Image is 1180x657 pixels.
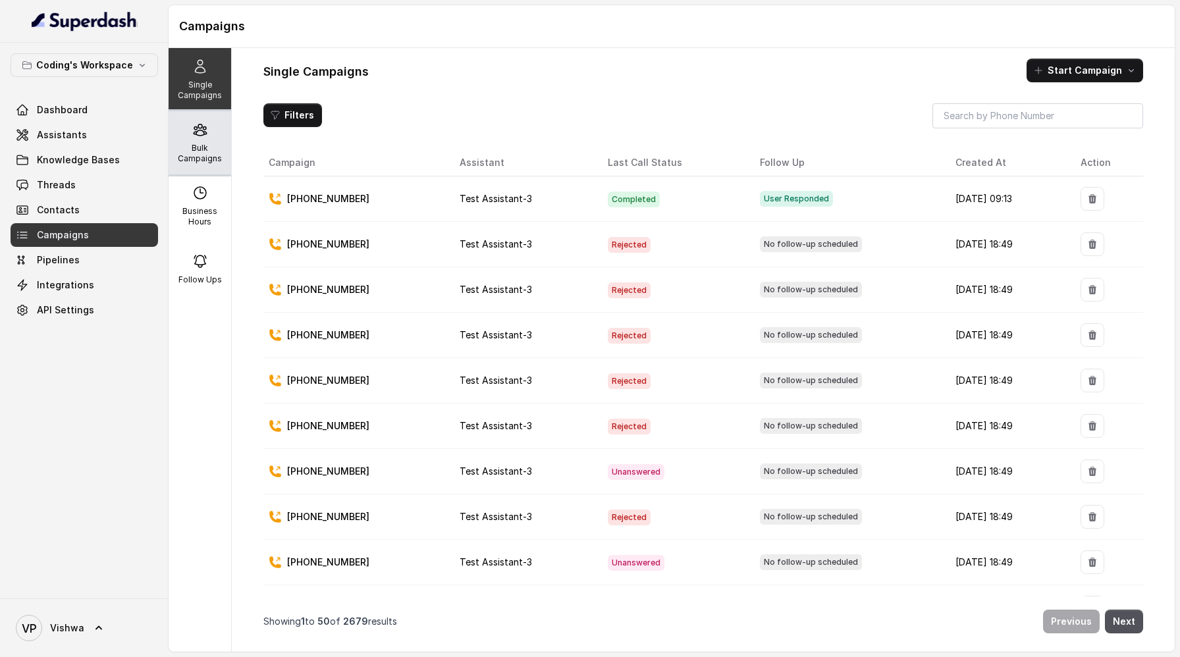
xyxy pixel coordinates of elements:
button: Next [1105,610,1143,633]
span: 2679 [343,616,368,627]
text: VP [22,621,37,635]
td: [DATE] 18:49 [945,313,1069,358]
button: Start Campaign [1027,59,1143,82]
a: Vishwa [11,610,158,646]
p: Business Hours [174,206,226,227]
p: Follow Ups [178,275,222,285]
a: Dashboard [11,98,158,122]
h1: Single Campaigns [263,61,369,82]
a: API Settings [11,298,158,322]
th: Assistant [449,149,598,176]
th: Created At [945,149,1069,176]
span: No follow-up scheduled [760,463,862,479]
span: 50 [317,616,330,627]
a: Integrations [11,273,158,297]
a: Campaigns [11,223,158,247]
span: User Responded [760,191,833,207]
a: Knowledge Bases [11,148,158,172]
span: Vishwa [50,621,84,635]
button: Coding's Workspace [11,53,158,77]
td: [DATE] 18:49 [945,585,1069,631]
span: Knowledge Bases [37,153,120,167]
td: [DATE] 18:49 [945,358,1069,404]
th: Follow Up [749,149,945,176]
span: Rejected [608,282,651,298]
span: Rejected [608,328,651,344]
p: [PHONE_NUMBER] [287,192,369,205]
h1: Campaigns [179,16,1164,37]
span: Test Assistant-3 [460,193,532,204]
p: Single Campaigns [174,80,226,101]
span: Contacts [37,203,80,217]
td: [DATE] 09:13 [945,176,1069,222]
input: Search by Phone Number [932,103,1143,128]
span: No follow-up scheduled [760,554,862,570]
p: [PHONE_NUMBER] [287,374,369,387]
span: Unanswered [608,464,664,480]
span: 1 [301,616,305,627]
th: Action [1070,149,1143,176]
span: Completed [608,192,660,207]
span: Test Assistant-3 [460,284,532,295]
th: Campaign [263,149,449,176]
span: Test Assistant-3 [460,465,532,477]
p: [PHONE_NUMBER] [287,556,369,569]
button: Filters [263,103,322,127]
span: Rejected [608,510,651,525]
th: Last Call Status [597,149,749,176]
span: Unanswered [608,555,664,571]
span: Test Assistant-3 [460,238,532,250]
span: Test Assistant-3 [460,329,532,340]
span: Integrations [37,278,94,292]
button: Previous [1043,610,1100,633]
td: [DATE] 18:49 [945,222,1069,267]
span: Rejected [608,237,651,253]
span: Test Assistant-3 [460,511,532,522]
p: Showing to of results [263,615,397,628]
span: Pipelines [37,253,80,267]
a: Pipelines [11,248,158,272]
td: [DATE] 18:49 [945,494,1069,540]
a: Assistants [11,123,158,147]
p: [PHONE_NUMBER] [287,238,369,251]
span: Test Assistant-3 [460,556,532,567]
td: [DATE] 18:49 [945,449,1069,494]
span: No follow-up scheduled [760,282,862,298]
a: Contacts [11,198,158,222]
td: [DATE] 18:49 [945,540,1069,585]
p: Bulk Campaigns [174,143,226,164]
span: Dashboard [37,103,88,117]
span: API Settings [37,303,94,317]
td: [DATE] 18:49 [945,404,1069,449]
span: Rejected [608,373,651,389]
span: Rejected [608,419,651,434]
p: [PHONE_NUMBER] [287,283,369,296]
span: Threads [37,178,76,192]
span: Campaigns [37,228,89,242]
p: [PHONE_NUMBER] [287,510,369,523]
span: No follow-up scheduled [760,236,862,252]
p: Coding's Workspace [36,57,133,73]
span: Test Assistant-3 [460,375,532,386]
p: [PHONE_NUMBER] [287,465,369,478]
span: No follow-up scheduled [760,418,862,434]
span: Assistants [37,128,87,142]
img: light.svg [32,11,138,32]
p: [PHONE_NUMBER] [287,419,369,433]
span: No follow-up scheduled [760,509,862,525]
td: [DATE] 18:49 [945,267,1069,313]
nav: Pagination [263,602,1143,641]
span: No follow-up scheduled [760,327,862,343]
span: Test Assistant-3 [460,420,532,431]
span: No follow-up scheduled [760,373,862,388]
a: Threads [11,173,158,197]
p: [PHONE_NUMBER] [287,328,369,342]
